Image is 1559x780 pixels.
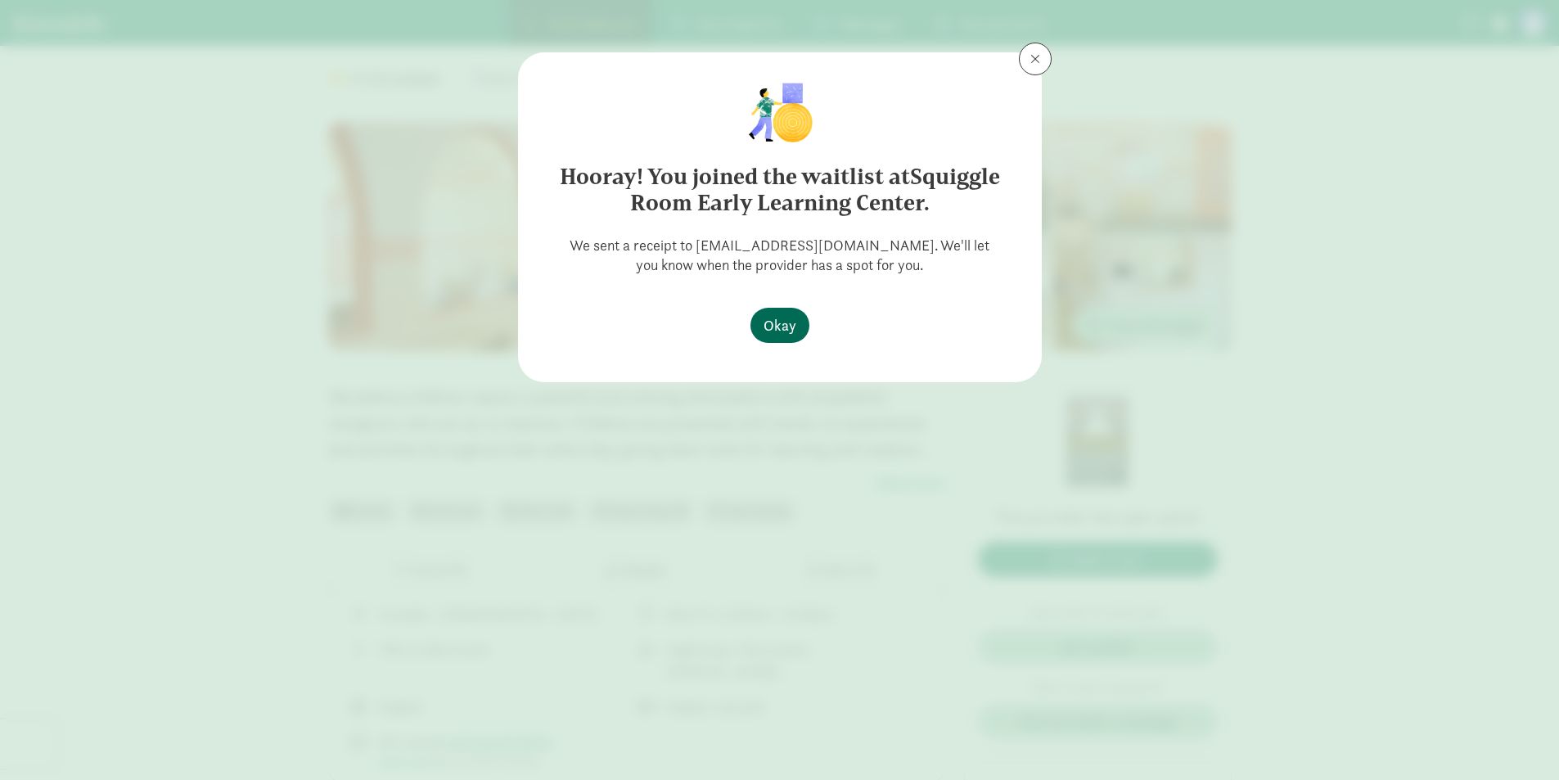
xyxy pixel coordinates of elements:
strong: Squiggle Room Early Learning Center. [630,163,1000,216]
p: We sent a receipt to [EMAIL_ADDRESS][DOMAIN_NAME]. We'll let you know when the provider has a spo... [544,236,1016,275]
h6: Hooray! You joined the waitlist at [551,164,1009,216]
img: illustration-child1.png [738,79,820,144]
span: Okay [764,314,796,336]
button: Okay [750,308,809,343]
